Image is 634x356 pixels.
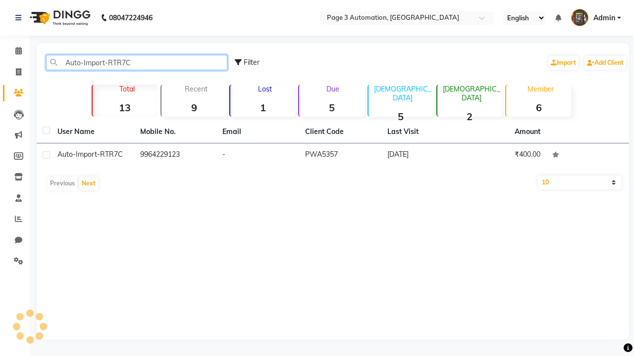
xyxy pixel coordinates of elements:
[510,85,571,93] p: Member
[234,85,295,93] p: Lost
[230,101,295,114] strong: 1
[464,143,547,168] td: ₹400.00
[441,85,502,102] p: [DEMOGRAPHIC_DATA]
[134,121,217,143] th: Mobile No.
[381,121,464,143] th: Last Visit
[548,56,579,70] a: Import
[46,55,227,70] input: Search by Name/Mobile/Email/Code
[299,101,364,114] strong: 5
[509,121,546,143] th: Amount
[93,101,158,114] strong: 13
[584,56,626,70] a: Add Client
[79,177,98,190] button: Next
[372,85,433,102] p: [DEMOGRAPHIC_DATA]
[571,9,588,26] img: Admin
[216,121,299,143] th: Email
[97,85,158,93] p: Total
[299,121,382,143] th: Client Code
[299,143,382,168] td: PWA5357
[25,4,93,32] img: logo
[506,101,571,114] strong: 6
[593,13,615,23] span: Admin
[134,143,217,168] td: 9964229123
[244,58,260,67] span: Filter
[52,121,134,143] th: User Name
[301,85,364,93] p: Due
[109,4,153,32] b: 08047224946
[165,85,226,93] p: Recent
[216,143,299,168] td: -
[437,110,502,123] strong: 2
[369,110,433,123] strong: 5
[57,150,123,159] span: Auto-Import-RTR7C
[381,143,464,168] td: [DATE]
[161,101,226,114] strong: 9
